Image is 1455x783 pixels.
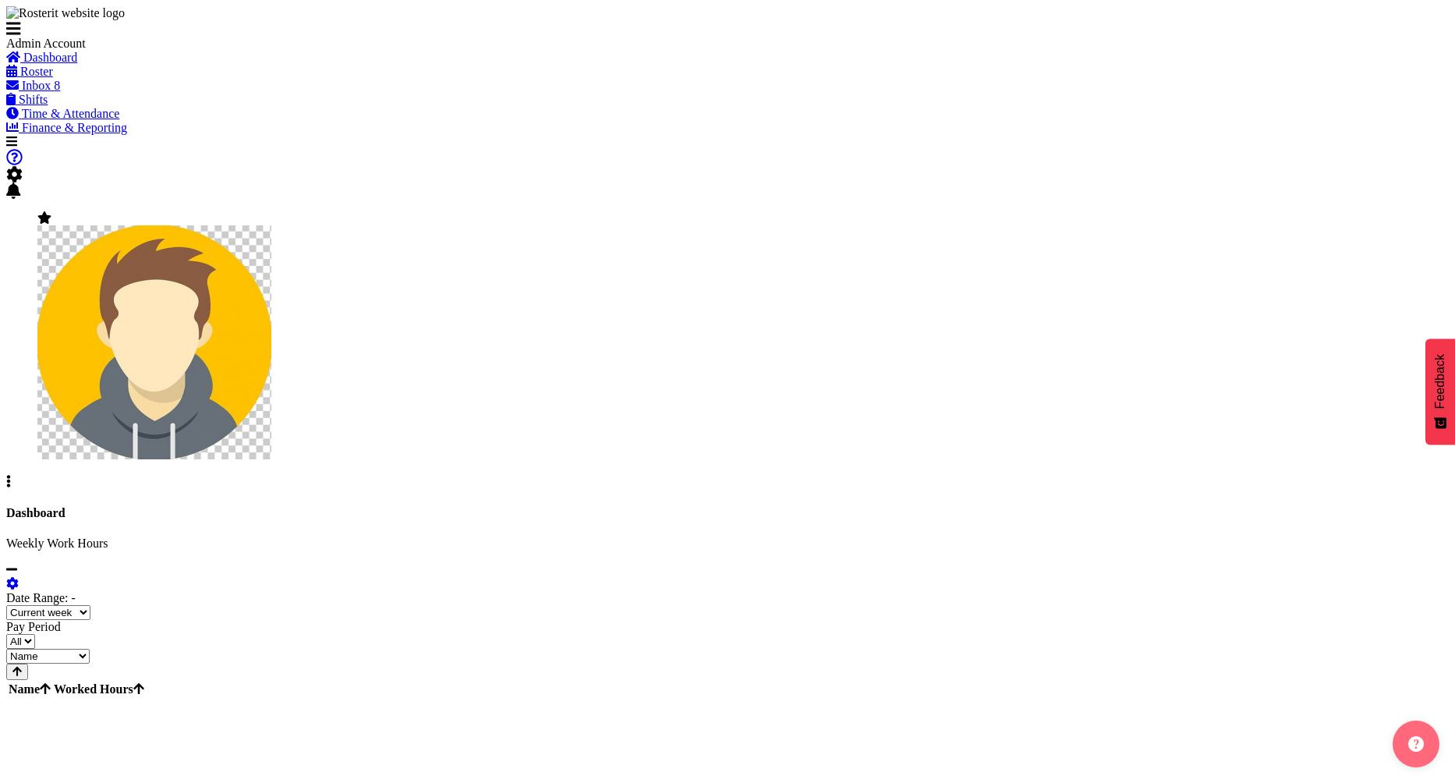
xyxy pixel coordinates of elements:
a: settings [6,577,19,590]
div: Admin Account [6,37,240,51]
span: Feedback [1433,354,1447,409]
a: Shifts [6,93,48,106]
a: Time & Attendance [6,107,119,120]
img: help-xxl-2.png [1408,736,1424,752]
h4: Dashboard [6,506,1449,520]
a: Dashboard [6,51,77,64]
img: admin-rosteritf9cbda91fdf824d97c9d6345b1f660ea.png [37,225,271,459]
label: Pay Period [6,620,61,633]
span: Roster [20,65,53,78]
button: Feedback - Show survey [1425,338,1455,445]
a: Inbox 8 [6,79,60,92]
img: Rosterit website logo [6,6,125,20]
span: Name [9,682,51,696]
span: 8 [54,79,60,92]
a: Roster [6,65,53,78]
a: minimize [6,563,17,576]
span: Finance & Reporting [22,121,127,134]
p: Weekly Work Hours [6,537,1449,551]
span: Shifts [19,93,48,106]
span: Inbox [22,79,51,92]
span: Worked Hours [54,682,144,696]
span: Dashboard [23,51,77,64]
a: Finance & Reporting [6,121,127,134]
span: Time & Attendance [22,107,120,120]
label: Date Range: - [6,591,76,604]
